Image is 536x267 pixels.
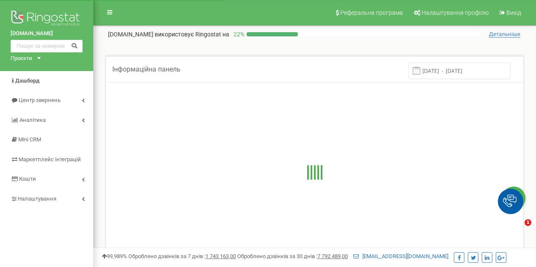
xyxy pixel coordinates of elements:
[19,97,61,103] span: Центр звернень
[525,219,531,226] span: 1
[11,55,32,63] div: Проєкти
[489,31,520,38] span: Детальніше
[206,253,236,259] u: 1 743 163,00
[317,253,348,259] u: 7 792 489,00
[11,8,83,30] img: Ringostat logo
[18,136,41,143] span: Mini CRM
[19,156,81,162] span: Маркетплейс інтеграцій
[155,31,229,38] span: використовує Ringostat на
[506,9,521,16] span: Вихід
[102,253,127,259] span: 99,989%
[112,65,181,73] span: Інформаційна панель
[507,219,528,239] iframe: Intercom live chat
[11,40,83,52] input: Пошук за номером
[19,176,36,182] span: Кошти
[18,195,56,202] span: Налаштування
[353,253,448,259] a: [EMAIL_ADDRESS][DOMAIN_NAME]
[237,253,348,259] span: Оброблено дзвінків за 30 днів :
[108,30,229,39] p: [DOMAIN_NAME]
[229,30,247,39] p: 22 %
[11,30,83,38] a: [DOMAIN_NAME]
[422,9,489,16] span: Налаштування профілю
[128,253,236,259] span: Оброблено дзвінків за 7 днів :
[19,117,46,123] span: Аналiтика
[15,77,39,84] span: Дашборд
[340,9,403,16] span: Реферальна програма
